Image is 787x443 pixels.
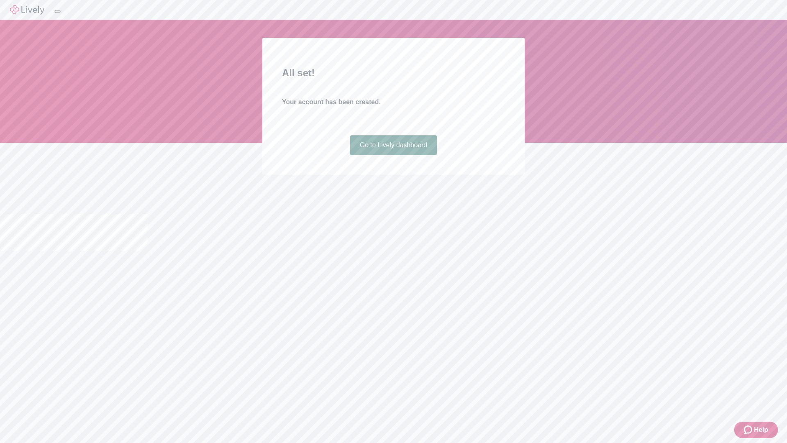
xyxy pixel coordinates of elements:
[54,10,61,13] button: Log out
[734,422,778,438] button: Zendesk support iconHelp
[350,135,437,155] a: Go to Lively dashboard
[282,97,505,107] h4: Your account has been created.
[10,5,44,15] img: Lively
[754,425,768,435] span: Help
[744,425,754,435] svg: Zendesk support icon
[282,66,505,80] h2: All set!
